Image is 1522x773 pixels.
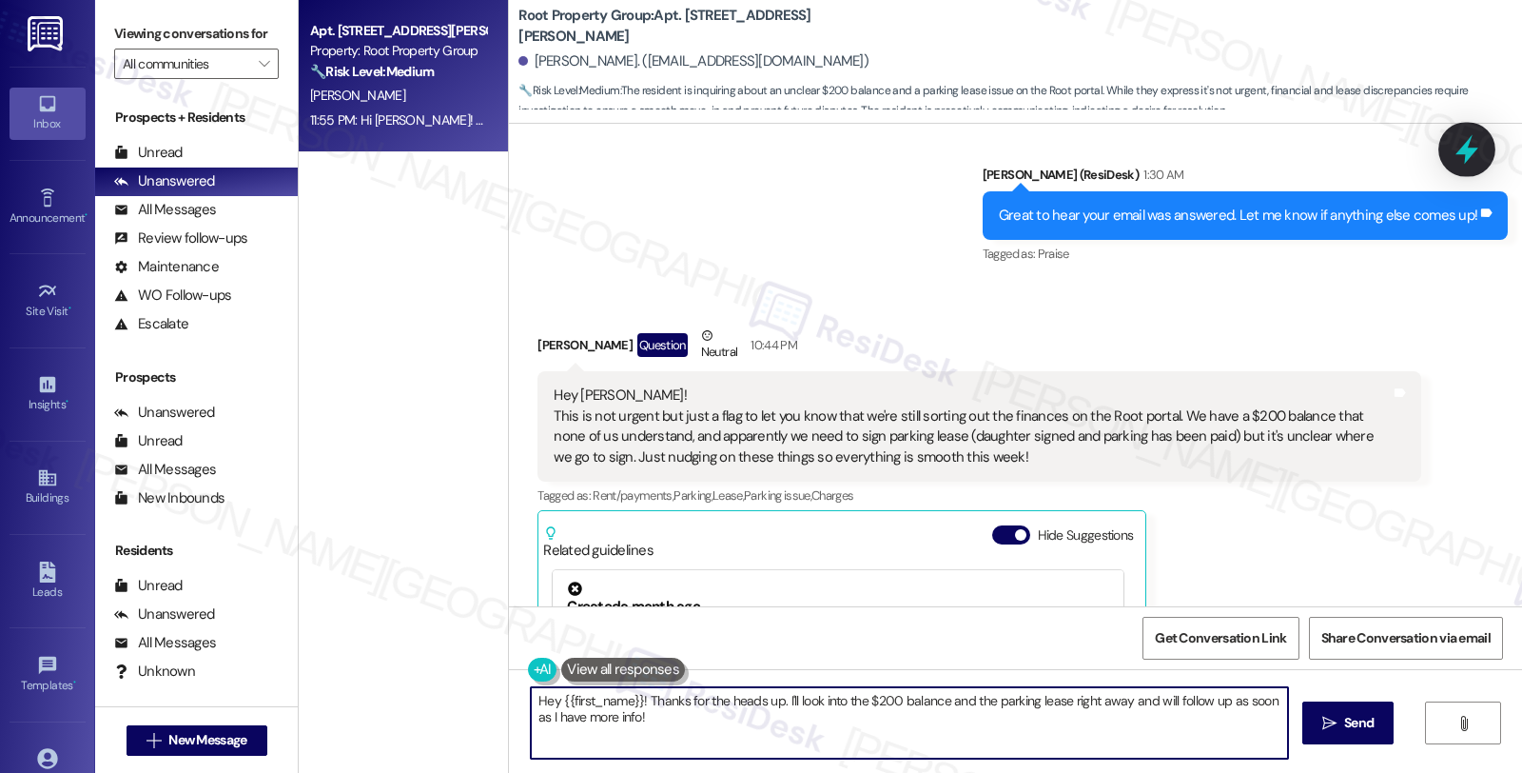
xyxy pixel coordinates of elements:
[518,51,868,71] div: [PERSON_NAME]. ([EMAIL_ADDRESS][DOMAIN_NAME])
[1038,525,1134,545] label: Hide Suggestions
[73,676,76,689] span: •
[68,302,71,315] span: •
[10,368,86,420] a: Insights •
[554,386,1390,467] div: Hey [PERSON_NAME]! This is not urgent but just a flag to let you know that we're still sorting ou...
[114,488,224,508] div: New Inbounds
[114,431,183,451] div: Unread
[673,487,712,504] span: Parking ,
[811,487,853,504] span: Charges
[146,733,161,748] i: 
[1321,628,1491,648] span: Share Conversation via email
[543,525,654,561] div: Related guidelines
[66,395,68,408] span: •
[10,462,86,513] a: Buildings
[983,240,1508,268] div: Tagged as:
[114,633,216,653] div: All Messages
[518,6,899,47] b: Root Property Group: Apt. [STREET_ADDRESS][PERSON_NAME]
[310,63,434,80] strong: 🔧 Risk Level: Medium
[114,200,216,220] div: All Messages
[637,333,688,357] div: Question
[1456,716,1471,731] i: 
[712,487,744,504] span: Lease ,
[310,41,486,61] div: Property: Root Property Group
[537,326,1420,372] div: [PERSON_NAME]
[114,286,231,306] div: WO Follow-ups
[1038,246,1069,262] span: Praise
[518,83,619,98] strong: 🔧 Risk Level: Medium
[114,460,216,480] div: All Messages
[697,326,741,366] div: Neutral
[310,21,486,41] div: Apt. [STREET_ADDRESS][PERSON_NAME]
[1155,628,1286,648] span: Get Conversation Link
[114,19,279,49] label: Viewing conversations for
[114,314,188,334] div: Escalate
[999,206,1477,226] div: Great to hear your email was answered. Let me know if anything else comes up!
[746,335,797,355] div: 10:44 PM
[983,165,1508,191] div: [PERSON_NAME] (ResiDesk)
[95,541,298,561] div: Residents
[1139,165,1183,185] div: 1:30 AM
[593,487,673,504] span: Rent/payments ,
[10,649,86,701] a: Templates •
[114,257,219,277] div: Maintenance
[1142,617,1298,660] button: Get Conversation Link
[85,208,88,222] span: •
[114,576,183,596] div: Unread
[310,111,1226,129] div: 11:55 PM: Hi [PERSON_NAME]! Thanks for the heads up. I'll look into that $200 balance and the par...
[10,88,86,139] a: Inbox
[114,662,195,682] div: Unknown
[259,56,269,71] i: 
[1309,617,1503,660] button: Share Conversation via email
[518,81,1522,122] span: : The resident is inquiring about an unclear $200 balance and a parking lease issue on the Root p...
[114,403,215,423] div: Unanswered
[114,143,183,163] div: Unread
[28,16,67,51] img: ResiDesk Logo
[531,687,1288,759] textarea: To enrich screen reader interactions, please activate Accessibility in Grammarly extension settings
[537,482,1420,509] div: Tagged as:
[114,228,247,248] div: Review follow-ups
[123,49,248,79] input: All communities
[1302,702,1395,744] button: Send
[1322,716,1337,731] i: 
[10,556,86,607] a: Leads
[1344,713,1374,733] span: Send
[95,367,298,387] div: Prospects
[127,725,267,756] button: New Message
[114,171,215,191] div: Unanswered
[10,275,86,327] a: Site Visit •
[744,487,811,504] span: Parking issue ,
[114,605,215,624] div: Unanswered
[95,108,298,128] div: Prospects + Residents
[168,730,246,750] span: New Message
[567,597,1109,617] div: Created a month ago
[310,87,405,104] span: [PERSON_NAME]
